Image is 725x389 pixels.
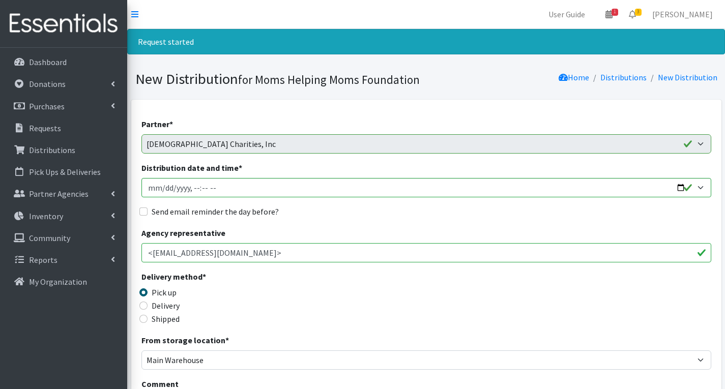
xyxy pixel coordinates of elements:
[29,211,63,221] p: Inventory
[238,72,420,87] small: for Moms Helping Moms Foundation
[152,300,180,312] label: Delivery
[29,255,57,265] p: Reports
[29,277,87,287] p: My Organization
[152,313,180,325] label: Shipped
[239,163,242,173] abbr: required
[4,272,123,292] a: My Organization
[29,57,67,67] p: Dashboard
[4,184,123,204] a: Partner Agencies
[141,118,173,130] label: Partner
[152,286,177,298] label: Pick up
[29,233,70,243] p: Community
[29,123,61,133] p: Requests
[540,4,593,24] a: User Guide
[141,271,284,286] legend: Delivery method
[225,335,229,345] abbr: required
[202,272,206,282] abbr: required
[4,206,123,226] a: Inventory
[4,118,123,138] a: Requests
[4,250,123,270] a: Reports
[169,119,173,129] abbr: required
[4,96,123,116] a: Purchases
[29,145,75,155] p: Distributions
[635,9,642,16] span: 3
[29,79,66,89] p: Donations
[29,189,89,199] p: Partner Agencies
[29,167,101,177] p: Pick Ups & Deliveries
[612,9,618,16] span: 1
[29,101,65,111] p: Purchases
[621,4,644,24] a: 3
[127,29,725,54] div: Request started
[4,7,123,41] img: HumanEssentials
[4,228,123,248] a: Community
[658,72,717,82] a: New Distribution
[141,334,229,346] label: From storage location
[141,162,242,174] label: Distribution date and time
[141,227,225,239] label: Agency representative
[4,52,123,72] a: Dashboard
[597,4,621,24] a: 1
[4,74,123,94] a: Donations
[4,140,123,160] a: Distributions
[135,70,423,88] h1: New Distribution
[152,205,279,218] label: Send email reminder the day before?
[4,162,123,182] a: Pick Ups & Deliveries
[600,72,647,82] a: Distributions
[559,72,589,82] a: Home
[644,4,721,24] a: [PERSON_NAME]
